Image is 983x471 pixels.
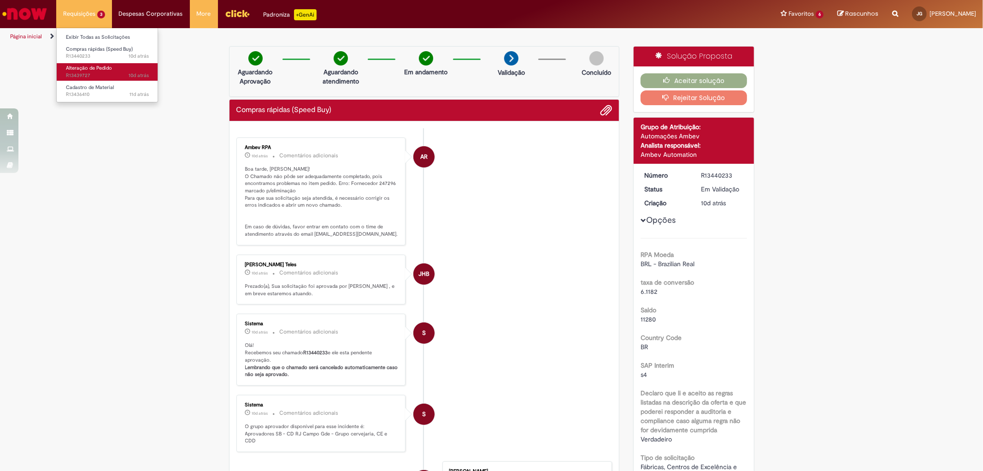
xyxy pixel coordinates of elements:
span: Cadastro de Material [66,84,114,91]
small: Comentários adicionais [280,328,339,336]
button: Adicionar anexos [600,104,612,116]
div: Em Validação [701,185,744,194]
div: Jose Haroldo Bastos Teles [413,263,435,285]
span: 10d atrás [252,411,268,416]
span: Despesas Corporativas [119,9,183,18]
div: Analista responsável: [641,141,747,150]
span: 10d atrás [252,270,268,276]
span: JHB [418,263,430,285]
img: check-circle-green.png [419,51,433,66]
time: 22/08/2025 14:45:26 [129,53,149,60]
span: R13439727 [66,72,149,79]
small: Comentários adicionais [280,152,339,160]
div: Grupo de Atribuição: [641,122,747,131]
span: R13436410 [66,91,149,98]
span: 3 [97,11,105,18]
span: Requisições [63,9,95,18]
p: Boa tarde, [PERSON_NAME]! O Chamado não pôde ser adequadamente completado, pois encontramos probl... [245,166,399,238]
img: ServiceNow [1,5,48,23]
p: Aguardando Aprovação [233,67,278,86]
time: 22/08/2025 15:17:02 [252,153,268,159]
span: Verdadeiro [641,435,672,443]
div: Sistema [245,321,399,327]
span: 6.1182 [641,287,657,296]
img: click_logo_yellow_360x200.png [225,6,250,20]
p: Aguardando atendimento [318,67,363,86]
span: More [197,9,211,18]
ul: Trilhas de página [7,28,648,45]
div: Sistema [245,402,399,408]
time: 21/08/2025 13:56:58 [129,91,149,98]
p: O grupo aprovador disponível para esse incidente é: Aprovadores SB - CD RJ Campo Gde - Grupo cerv... [245,423,399,445]
span: 10d atrás [252,153,268,159]
a: Aberto R13439727 : Alteração de Pedido [57,63,158,80]
p: Validação [498,68,525,77]
div: System [413,404,435,425]
b: SAP Interim [641,361,674,370]
span: R13440233 [66,53,149,60]
span: S [422,403,426,425]
time: 22/08/2025 14:45:37 [252,329,268,335]
button: Aceitar solução [641,73,747,88]
dt: Criação [637,198,694,208]
span: 11280 [641,315,656,323]
a: Aberto R13440233 : Compras rápidas (Speed Buy) [57,44,158,61]
span: 10d atrás [129,53,149,60]
time: 22/08/2025 15:09:02 [252,270,268,276]
a: Aberto R13436410 : Cadastro de Material [57,83,158,100]
div: [PERSON_NAME] Teles [245,262,399,268]
span: Rascunhos [845,9,878,18]
div: R13440233 [701,171,744,180]
dt: Número [637,171,694,180]
a: Página inicial [10,33,42,40]
b: R13440233 [304,349,328,356]
div: Padroniza [264,9,317,20]
a: Rascunhos [837,10,878,18]
img: check-circle-green.png [334,51,348,66]
span: BR [641,343,648,351]
p: Olá! Recebemos seu chamado e ele esta pendente aprovação. [245,342,399,378]
img: check-circle-green.png [248,51,263,66]
a: Exibir Todas as Solicitações [57,32,158,42]
span: AR [420,146,428,168]
span: Compras rápidas (Speed Buy) [66,46,133,53]
img: img-circle-grey.png [589,51,604,66]
span: 10d atrás [252,329,268,335]
b: RPA Moeda [641,250,674,259]
time: 22/08/2025 14:45:33 [252,411,268,416]
time: 22/08/2025 12:27:11 [129,72,149,79]
b: taxa de conversão [641,278,694,286]
img: arrow-next.png [504,51,518,66]
div: System [413,322,435,344]
span: [PERSON_NAME] [930,10,976,18]
b: Lembrando que o chamado será cancelado automaticamente caso não seja aprovado. [245,364,400,378]
span: BRL - Brazilian Real [641,260,695,268]
p: Prezado(a), Sua solicitação foi aprovada por [PERSON_NAME] , e em breve estaremos atuando. [245,283,399,297]
div: Ambev RPA [413,146,435,167]
div: Ambev RPA [245,145,399,150]
p: +GenAi [294,9,317,20]
div: Automações Ambev [641,131,747,141]
button: Rejeitar Solução [641,90,747,105]
span: s4 [641,370,647,379]
span: 11d atrás [129,91,149,98]
p: Em andamento [404,67,447,77]
span: S [422,322,426,344]
b: Declaro que li e aceito as regras listadas na descrição da oferta e que poderei responder a audit... [641,389,746,434]
small: Comentários adicionais [280,409,339,417]
small: Comentários adicionais [280,269,339,277]
b: Tipo de solicitação [641,453,695,462]
span: 10d atrás [701,199,726,207]
div: Ambev Automation [641,150,747,159]
span: 6 [816,11,824,18]
span: JG [917,11,922,17]
span: Alteração de Pedido [66,65,112,72]
span: Favoritos [789,9,814,18]
div: Solução Proposta [634,47,754,66]
span: 10d atrás [129,72,149,79]
div: 22/08/2025 14:45:25 [701,198,744,208]
b: Saldo [641,306,656,314]
time: 22/08/2025 14:45:25 [701,199,726,207]
ul: Requisições [56,28,158,102]
b: Country Code [641,334,682,342]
